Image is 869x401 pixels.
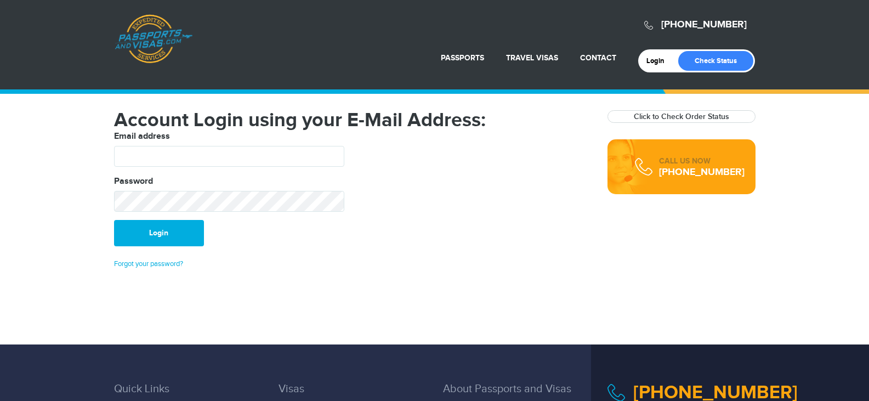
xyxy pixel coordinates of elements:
a: Contact [580,53,616,63]
a: Check Status [678,51,753,71]
label: Password [114,175,153,188]
h1: Account Login using your E-Mail Address: [114,110,591,130]
div: [PHONE_NUMBER] [659,167,745,178]
a: Travel Visas [506,53,558,63]
a: Passports [441,53,484,63]
a: [PHONE_NUMBER] [661,19,747,31]
a: Forgot your password? [114,259,183,268]
div: CALL US NOW [659,156,745,167]
a: Login [646,57,672,65]
a: Click to Check Order Status [634,112,729,121]
label: Email address [114,130,170,143]
button: Login [114,220,204,246]
a: Passports & [DOMAIN_NAME] [115,14,192,64]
